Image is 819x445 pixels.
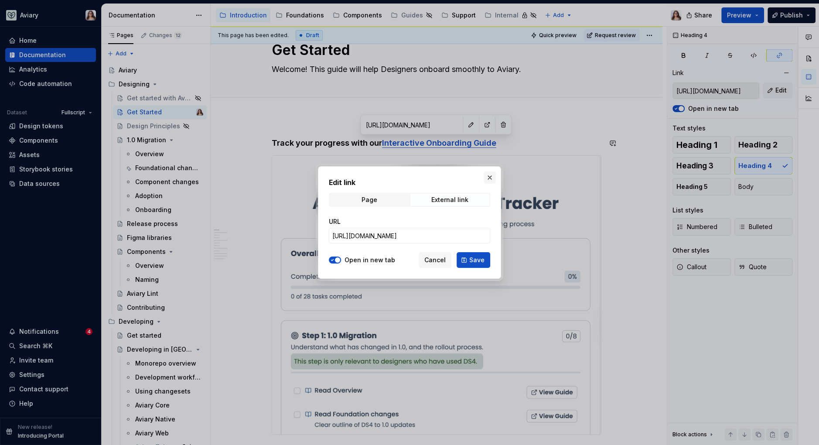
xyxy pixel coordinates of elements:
[329,177,490,188] h2: Edit link
[419,252,451,268] button: Cancel
[362,196,377,203] div: Page
[329,228,490,243] input: https://
[424,256,446,264] span: Cancel
[457,252,490,268] button: Save
[431,196,468,203] div: External link
[329,217,341,226] label: URL
[469,256,485,264] span: Save
[345,256,395,264] label: Open in new tab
